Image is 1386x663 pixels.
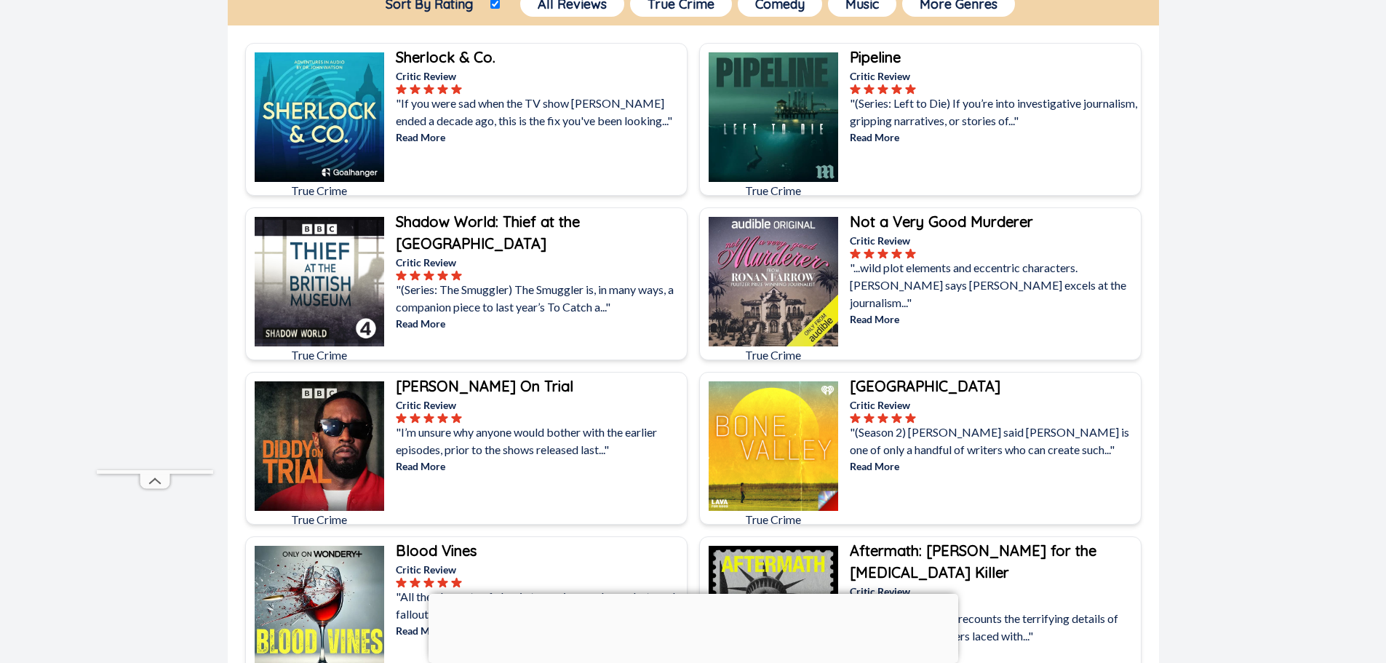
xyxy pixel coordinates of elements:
[396,562,684,577] p: Critic Review
[396,588,684,623] p: "All the elements of classic true crime are here—betrayal, fallout, violence, and a few truly..."
[850,424,1138,458] p: "(Season 2) [PERSON_NAME] said [PERSON_NAME] is one of only a handful of writers who can create s...
[850,233,1138,248] p: Critic Review
[709,511,838,528] p: True Crime
[396,377,573,395] b: [PERSON_NAME] On Trial
[709,217,838,346] img: Not a Very Good Murderer
[396,458,684,474] p: Read More
[255,511,384,528] p: True Crime
[255,52,384,182] img: Sherlock & Co.
[396,48,495,66] b: Sherlock & Co.
[709,346,838,364] p: True Crime
[396,68,684,84] p: Critic Review
[850,397,1138,413] p: Critic Review
[850,130,1138,145] p: Read More
[699,372,1142,525] a: Bone ValleyTrue Crime[GEOGRAPHIC_DATA]Critic Review"(Season 2) [PERSON_NAME] said [PERSON_NAME] i...
[255,217,384,346] img: Shadow World: Thief at the British Museum
[245,43,688,196] a: Sherlock & Co.True CrimeSherlock & Co.Critic Review"If you were sad when the TV show [PERSON_NAME...
[850,458,1138,474] p: Read More
[850,645,1138,660] p: Read More
[429,594,958,659] iframe: Advertisement
[97,33,213,470] iframe: Advertisement
[245,207,688,360] a: Shadow World: Thief at the British MuseumTrue CrimeShadow World: Thief at the [GEOGRAPHIC_DATA]Cr...
[396,130,684,145] p: Read More
[850,610,1138,645] p: "The eight-part story recounts the terrifying details of scheme involving letters laced with..."
[396,281,684,316] p: "(Series: The Smuggler) The Smuggler is, in many ways, a companion piece to last year’s To Catch ...
[396,623,684,638] p: Read More
[850,541,1096,581] b: Aftermath: [PERSON_NAME] for the [MEDICAL_DATA] Killer
[245,372,688,525] a: Diddy On TrialTrue Crime[PERSON_NAME] On TrialCritic Review"I’m unsure why anyone would bother wi...
[396,255,684,270] p: Critic Review
[850,48,901,66] b: Pipeline
[709,182,838,199] p: True Crime
[255,346,384,364] p: True Crime
[255,381,384,511] img: Diddy On Trial
[850,377,1000,395] b: [GEOGRAPHIC_DATA]
[850,95,1138,130] p: "(Series: Left to Die) If you’re into investigative journalism, gripping narratives, or stories o...
[255,182,384,199] p: True Crime
[709,381,838,511] img: Bone Valley
[699,207,1142,360] a: Not a Very Good MurdererTrue CrimeNot a Very Good MurdererCritic Review"...wild plot elements and...
[396,397,684,413] p: Critic Review
[699,43,1142,196] a: PipelineTrue CrimePipelineCritic Review"(Series: Left to Die) If you’re into investigative journa...
[850,584,1138,599] p: Critic Review
[850,213,1033,231] b: Not a Very Good Murderer
[396,213,580,253] b: Shadow World: Thief at the [GEOGRAPHIC_DATA]
[850,259,1138,311] p: "...wild plot elements and eccentric characters. [PERSON_NAME] says [PERSON_NAME] excels at the j...
[709,52,838,182] img: Pipeline
[850,311,1138,327] p: Read More
[396,95,684,130] p: "If you were sad when the TV show [PERSON_NAME] ended a decade ago, this is the fix you've been l...
[396,541,477,560] b: Blood Vines
[396,316,684,331] p: Read More
[396,424,684,458] p: "I’m unsure why anyone would bother with the earlier episodes, prior to the shows released last..."
[850,68,1138,84] p: Critic Review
